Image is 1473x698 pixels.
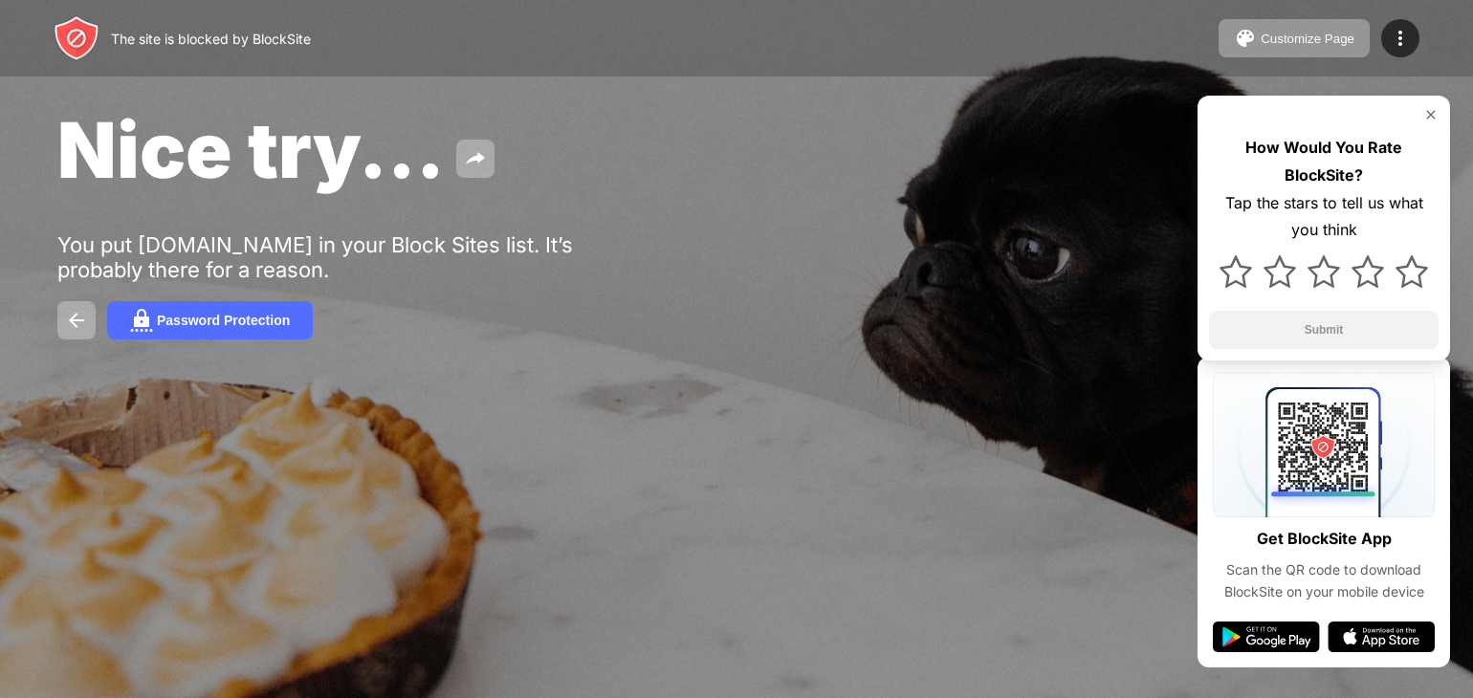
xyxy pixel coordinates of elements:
[1209,311,1439,349] button: Submit
[65,309,88,332] img: back.svg
[130,309,153,332] img: password.svg
[1261,32,1354,46] div: Customize Page
[1213,372,1435,517] img: qrcode.svg
[1257,525,1392,553] div: Get BlockSite App
[1213,622,1320,652] img: google-play.svg
[1234,27,1257,50] img: pallet.svg
[1209,189,1439,245] div: Tap the stars to tell us what you think
[54,15,99,61] img: header-logo.svg
[1396,255,1428,288] img: star.svg
[1209,134,1439,189] div: How Would You Rate BlockSite?
[57,103,445,196] span: Nice try...
[157,313,290,328] div: Password Protection
[111,31,311,47] div: The site is blocked by BlockSite
[1308,255,1340,288] img: star.svg
[1213,559,1435,602] div: Scan the QR code to download BlockSite on your mobile device
[1220,255,1252,288] img: star.svg
[1389,27,1412,50] img: menu-icon.svg
[1328,622,1435,652] img: app-store.svg
[1264,255,1296,288] img: star.svg
[107,301,313,339] button: Password Protection
[1352,255,1384,288] img: star.svg
[1219,19,1370,57] button: Customize Page
[1423,107,1439,122] img: rate-us-close.svg
[57,232,649,282] div: You put [DOMAIN_NAME] in your Block Sites list. It’s probably there for a reason.
[464,147,487,170] img: share.svg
